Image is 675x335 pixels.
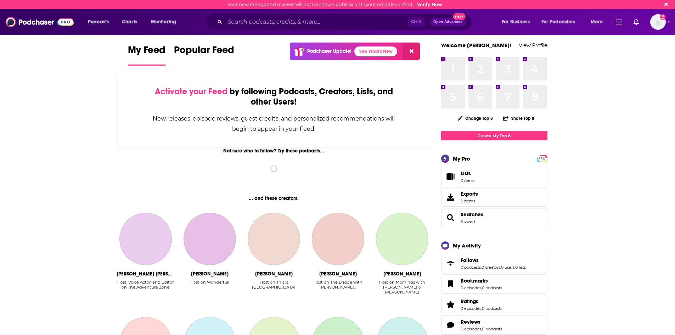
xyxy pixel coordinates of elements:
[537,16,586,28] button: open menu
[441,316,547,335] span: Reviews
[461,211,483,218] a: Searches
[497,16,539,28] button: open menu
[117,271,175,277] div: Griffin McElroy
[461,265,481,270] a: 0 podcasts
[650,14,666,30] button: Show profile menu
[502,17,530,27] span: For Business
[650,14,666,30] img: User Profile
[461,306,481,311] a: 0 episodes
[128,44,165,60] span: My Feed
[444,279,458,289] a: Bookmarks
[417,2,442,7] a: Verify Now
[430,18,466,26] button: Open AdvancedNew
[376,213,428,265] a: Greg Gaston
[461,191,478,197] span: Exports
[650,14,666,30] span: Logged in as mdye
[212,14,479,30] div: Search podcasts, credits, & more...
[461,257,526,263] a: Follows
[373,280,431,295] div: Host on Mornings with [PERSON_NAME] & [PERSON_NAME]
[613,16,625,28] a: Show notifications dropdown
[481,326,482,331] span: ,
[444,320,458,330] a: Reviews
[541,17,575,27] span: For Podcasters
[482,265,500,270] a: 0 creators
[441,208,547,227] span: Searches
[184,213,236,265] a: Rachel McElroy
[319,271,357,277] div: Peter Mansbridge
[481,306,482,311] span: ,
[514,265,515,270] span: ,
[461,170,471,177] span: Lists
[373,280,431,295] div: Host on Mornings with Greg & Eli
[515,265,526,270] a: 0 lists
[461,326,481,331] a: 0 episodes
[146,16,185,28] button: open menu
[83,16,118,28] button: open menu
[225,16,408,28] input: Search podcasts, credits, & more...
[128,44,165,66] a: My Feed
[538,156,546,161] a: PRO
[441,254,547,273] span: Follows
[117,148,432,154] div: Not sure who to follow? Try these podcasts...
[441,131,547,140] a: Create My Top 8
[461,278,488,284] span: Bookmarks
[444,258,458,268] a: Follows
[117,195,432,201] div: ... and these creators.
[307,48,351,54] p: Podchaser Update!
[631,16,642,28] a: Show notifications dropdown
[461,319,502,325] a: Reviews
[244,280,303,295] div: Host on This Is Palestine
[119,213,172,265] a: Griffin McElroy
[190,280,229,285] div: Host on Wonderful!
[227,2,442,7] div: Your new ratings and reviews will not be shown publicly until your email is verified.
[500,265,501,270] span: ,
[174,44,234,66] a: Popular Feed
[444,192,458,202] span: Exports
[453,242,481,249] div: My Activity
[481,285,482,290] span: ,
[461,257,479,263] span: Follows
[444,213,458,223] a: Searches
[117,280,175,295] div: Host, Voice Actor, and Editor on The Adventure Zone
[591,17,603,27] span: More
[503,111,535,125] button: Share Top 8
[433,20,463,24] span: Open Advanced
[482,285,502,290] a: 0 podcasts
[461,219,475,224] a: 3 saved
[152,86,396,107] div: by following Podcasts, Creators, Lists, and other Users!
[441,167,547,186] a: Lists
[155,86,227,97] span: Activate your Feed
[454,114,497,123] button: Change Top 8
[383,271,421,277] div: Greg Gaston
[408,17,424,27] span: Ctrl K
[461,298,502,305] a: Ratings
[444,300,458,309] a: Ratings
[6,15,74,29] img: Podchaser - Follow, Share and Rate Podcasts
[441,295,547,314] span: Ratings
[482,306,502,311] a: 0 podcasts
[441,188,547,207] a: Exports
[190,280,229,295] div: Host on Wonderful!
[441,274,547,294] span: Bookmarks
[255,271,293,277] div: Diana Buttu
[461,278,502,284] a: Bookmarks
[586,16,612,28] button: open menu
[461,298,478,305] span: Ratings
[453,13,466,20] span: New
[88,17,109,27] span: Podcasts
[461,319,480,325] span: Reviews
[117,280,175,290] div: Host, Voice Actor, and Editor on The Adventure Zone
[312,213,364,265] a: Peter Mansbridge
[248,213,300,265] a: Diana Buttu
[191,271,229,277] div: Rachel McElroy
[309,280,367,290] div: Host on The Bridge with [PERSON_NAME]…
[309,280,367,295] div: Host on The Bridge with Peter Mansbr…
[152,113,396,134] div: New releases, episode reviews, guest credits, and personalized recommendations will begin to appe...
[538,156,546,161] span: PRO
[482,326,502,331] a: 0 podcasts
[660,14,666,20] svg: Email not verified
